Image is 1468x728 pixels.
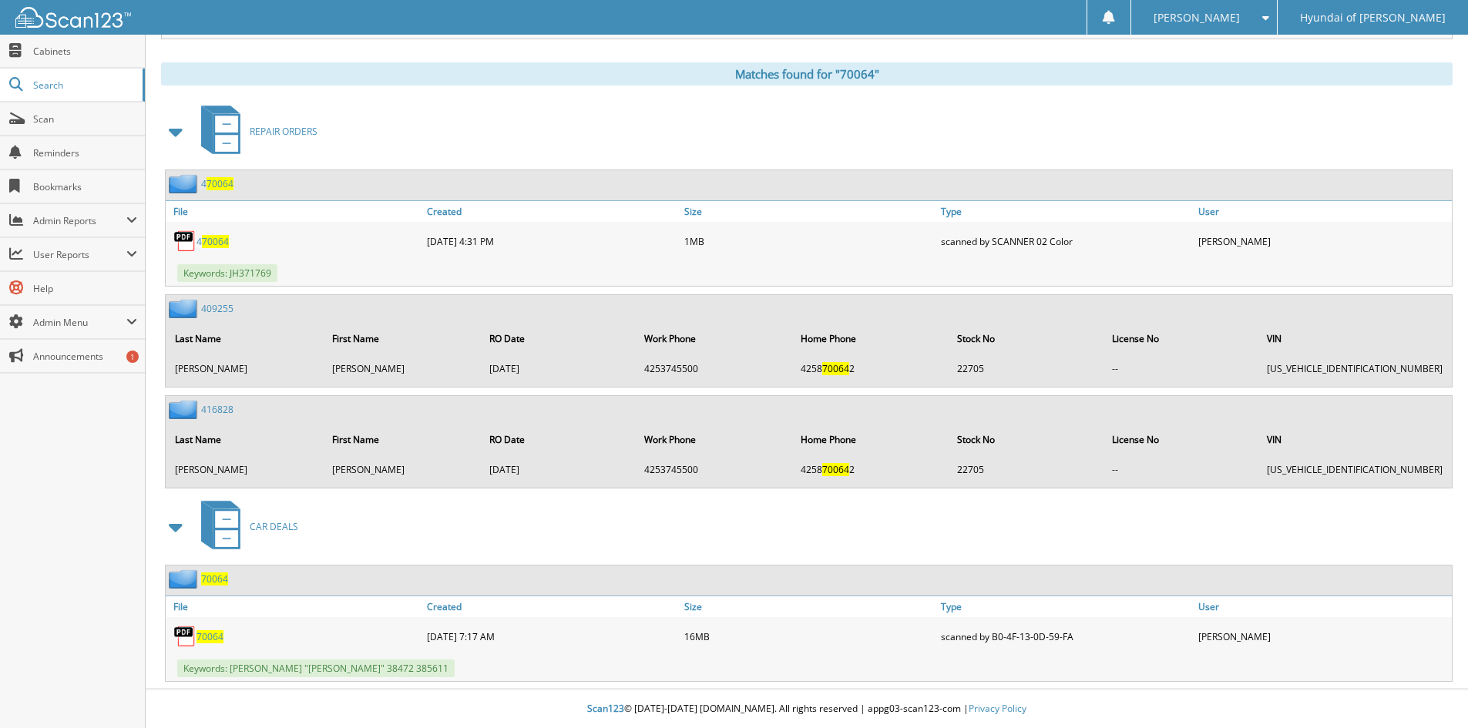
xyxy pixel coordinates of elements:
td: 4258 2 [793,356,948,381]
td: [US_VEHICLE_IDENTIFICATION_NUMBER] [1259,356,1450,381]
span: Bookmarks [33,180,137,193]
div: scanned by B0-4F-13-0D-59-FA [937,621,1194,652]
a: Size [680,201,938,222]
a: 409255 [201,302,233,315]
th: License No [1104,323,1258,354]
td: [US_VEHICLE_IDENTIFICATION_NUMBER] [1259,457,1450,482]
a: 470064 [197,235,229,248]
img: PDF.png [173,625,197,648]
th: Work Phone [637,323,791,354]
span: Admin Reports [33,214,126,227]
a: 416828 [201,403,233,416]
img: folder2.png [169,174,201,193]
a: Type [937,201,1194,222]
img: PDF.png [173,230,197,253]
span: REPAIR ORDERS [250,125,317,138]
th: VIN [1259,323,1450,354]
a: CAR DEALS [192,496,298,557]
th: First Name [324,424,480,455]
a: Privacy Policy [969,702,1026,715]
a: User [1194,596,1452,617]
span: 70064 [202,235,229,248]
td: 22705 [949,356,1103,381]
td: [PERSON_NAME] [167,457,323,482]
span: Hyundai of [PERSON_NAME] [1300,13,1446,22]
span: Admin Menu [33,316,126,329]
span: 70064 [207,177,233,190]
div: scanned by SCANNER 02 Color [937,226,1194,257]
th: First Name [324,323,480,354]
td: [PERSON_NAME] [324,356,480,381]
td: [PERSON_NAME] [167,356,323,381]
td: -- [1104,356,1258,381]
img: folder2.png [169,400,201,419]
span: Cabinets [33,45,137,58]
span: Search [33,79,135,92]
td: 4253745500 [637,457,791,482]
span: Reminders [33,146,137,159]
span: Help [33,282,137,295]
a: REPAIR ORDERS [192,101,317,162]
td: [DATE] [482,356,635,381]
span: Scan [33,112,137,126]
span: User Reports [33,248,126,261]
div: [DATE] 4:31 PM [423,226,680,257]
img: scan123-logo-white.svg [15,7,131,28]
div: Matches found for "70064" [161,62,1453,86]
a: 70064 [197,630,223,643]
td: [PERSON_NAME] [324,457,480,482]
th: Stock No [949,323,1103,354]
td: 4253745500 [637,356,791,381]
th: Stock No [949,424,1103,455]
a: Size [680,596,938,617]
a: File [166,201,423,222]
div: 1MB [680,226,938,257]
div: [DATE] 7:17 AM [423,621,680,652]
a: User [1194,201,1452,222]
a: Created [423,596,680,617]
th: Home Phone [793,323,948,354]
td: 22705 [949,457,1103,482]
img: folder2.png [169,299,201,318]
span: [PERSON_NAME] [1154,13,1240,22]
span: Announcements [33,350,137,363]
div: [PERSON_NAME] [1194,226,1452,257]
th: Work Phone [637,424,791,455]
td: [DATE] [482,457,635,482]
td: 4258 2 [793,457,948,482]
th: License No [1104,424,1258,455]
th: RO Date [482,424,635,455]
img: folder2.png [169,569,201,589]
th: VIN [1259,424,1450,455]
span: Keywords: JH371769 [177,264,277,282]
th: Last Name [167,323,323,354]
th: Home Phone [793,424,948,455]
a: File [166,596,423,617]
th: Last Name [167,424,323,455]
div: 16MB [680,621,938,652]
a: Created [423,201,680,222]
div: © [DATE]-[DATE] [DOMAIN_NAME]. All rights reserved | appg03-scan123-com | [146,690,1468,728]
a: 470064 [201,177,233,190]
div: 1 [126,351,139,363]
span: CAR DEALS [250,520,298,533]
span: Scan123 [587,702,624,715]
th: RO Date [482,323,635,354]
a: Type [937,596,1194,617]
span: Keywords: [PERSON_NAME] "[PERSON_NAME]" 38472 385611 [177,659,455,677]
span: 70064 [822,463,849,476]
span: 70064 [822,362,849,375]
div: [PERSON_NAME] [1194,621,1452,652]
a: 70064 [201,572,228,585]
td: -- [1104,457,1258,482]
